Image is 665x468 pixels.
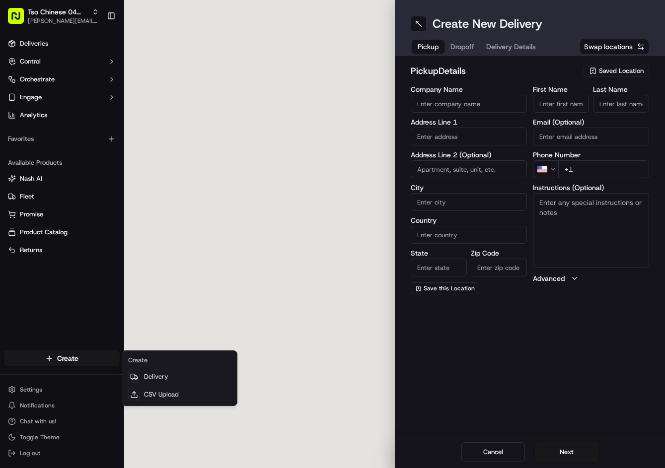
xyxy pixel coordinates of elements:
img: Nash [10,10,30,30]
span: [PERSON_NAME] [31,181,80,189]
input: Enter city [411,193,527,211]
span: Notifications [20,401,55,409]
img: Angelique Valdez [10,144,26,160]
input: Apartment, suite, unit, etc. [411,160,527,178]
input: Enter first name [533,95,589,113]
img: 1736555255976-a54dd68f-1ca7-489b-9aae-adbdc363a1c4 [20,154,28,162]
label: Company Name [411,86,527,93]
label: First Name [533,86,589,93]
input: Enter company name [411,95,527,113]
span: Saved Location [599,67,644,75]
div: Start new chat [45,95,163,105]
label: Address Line 1 [411,119,527,126]
span: [PERSON_NAME] [31,154,80,162]
input: Enter country [411,226,527,244]
span: Engage [20,93,42,102]
input: Enter zip code [471,259,527,276]
button: Advanced [533,273,649,283]
label: Advanced [533,273,565,283]
button: Saved Location [584,64,649,78]
button: Save this Location [411,282,479,294]
input: Got a question? Start typing here... [26,64,179,74]
span: Tso Chinese 04 Round Rock [28,7,88,17]
label: Last Name [593,86,649,93]
span: Delivery Details [486,42,536,52]
span: Nash AI [20,174,42,183]
a: 💻API Documentation [80,218,163,236]
span: Promise [20,210,43,219]
span: [DATE] [88,154,108,162]
input: Enter address [411,128,527,145]
input: Enter email address [533,128,649,145]
span: Save this Location [424,284,475,292]
label: Instructions (Optional) [533,184,649,191]
label: Address Line 2 (Optional) [411,151,527,158]
span: Returns [20,246,42,255]
span: Knowledge Base [20,222,76,232]
span: Analytics [20,111,47,120]
span: • [82,181,86,189]
div: Favorites [4,131,120,147]
span: Dropoff [450,42,474,52]
h2: pickup Details [411,64,578,78]
p: Welcome 👋 [10,40,181,56]
label: Zip Code [471,250,527,257]
span: Deliveries [20,39,48,48]
label: Email (Optional) [533,119,649,126]
span: Pickup [418,42,439,52]
span: Swap locations [584,42,633,52]
div: 💻 [84,223,92,231]
span: [PERSON_NAME][EMAIL_ADDRESS][DOMAIN_NAME] [28,17,99,25]
span: API Documentation [94,222,159,232]
button: Cancel [461,442,525,462]
span: Create [57,353,78,363]
span: Product Catalog [20,228,68,237]
span: Settings [20,386,42,394]
div: 📗 [10,223,18,231]
input: Enter phone number [558,160,649,178]
input: Enter state [411,259,467,276]
input: Enter last name [593,95,649,113]
a: Delivery [124,368,235,386]
span: Pylon [99,246,120,254]
label: State [411,250,467,257]
img: 1736555255976-a54dd68f-1ca7-489b-9aae-adbdc363a1c4 [10,95,28,113]
img: Brigitte Vinadas [10,171,26,187]
span: Toggle Theme [20,433,60,441]
div: Available Products [4,155,120,171]
span: • [82,154,86,162]
button: See all [154,127,181,139]
div: We're available if you need us! [45,105,137,113]
a: 📗Knowledge Base [6,218,80,236]
label: Phone Number [533,151,649,158]
label: Country [411,217,527,224]
span: Control [20,57,41,66]
span: Orchestrate [20,75,55,84]
img: 1736555255976-a54dd68f-1ca7-489b-9aae-adbdc363a1c4 [20,181,28,189]
div: Create [124,353,235,368]
h1: Create New Delivery [433,16,542,32]
span: Chat with us! [20,417,56,425]
span: [DATE] [88,181,108,189]
label: City [411,184,527,191]
a: Powered byPylon [70,246,120,254]
button: Next [535,442,598,462]
button: Start new chat [169,98,181,110]
button: Swap locations [580,39,649,55]
span: Fleet [20,192,34,201]
span: Log out [20,449,40,457]
img: 9188753566659_6852d8bf1fb38e338040_72.png [21,95,39,113]
a: CSV Upload [124,386,235,403]
div: Past conversations [10,129,67,137]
